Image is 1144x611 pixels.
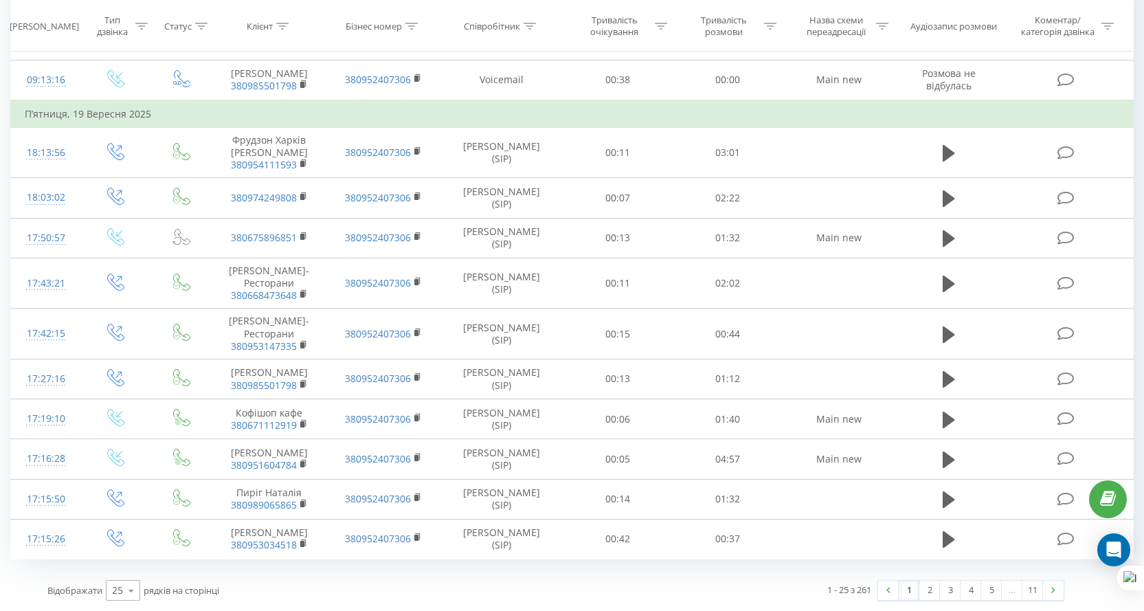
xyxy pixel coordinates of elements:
[10,20,79,32] div: [PERSON_NAME]
[563,439,673,479] td: 00:05
[247,20,273,32] div: Клієнт
[440,218,563,258] td: [PERSON_NAME] (SIP)
[212,127,326,178] td: Фрудзон Харків [PERSON_NAME]
[464,20,520,32] div: Співробітник
[212,309,326,359] td: [PERSON_NAME]-Ресторани
[212,439,326,479] td: [PERSON_NAME]
[345,372,411,385] a: 380952407306
[144,584,219,597] span: рядків на сторінці
[440,127,563,178] td: [PERSON_NAME] (SIP)
[440,399,563,439] td: [PERSON_NAME] (SIP)
[563,258,673,309] td: 00:11
[345,73,411,86] a: 380952407306
[345,276,411,289] a: 380952407306
[25,67,67,93] div: 09:13:16
[563,479,673,519] td: 00:14
[25,320,67,347] div: 17:42:15
[981,581,1002,600] a: 5
[827,583,871,597] div: 1 - 25 з 261
[25,406,67,432] div: 17:19:10
[345,146,411,159] a: 380952407306
[345,532,411,545] a: 380952407306
[782,439,896,479] td: Main new
[345,231,411,244] a: 380952407306
[1022,581,1043,600] a: 11
[673,359,783,399] td: 01:12
[231,419,297,432] a: 380671112919
[231,231,297,244] a: 380675896851
[673,127,783,178] td: 03:01
[563,359,673,399] td: 00:13
[231,289,297,302] a: 380668473648
[212,359,326,399] td: [PERSON_NAME]
[563,309,673,359] td: 00:15
[782,218,896,258] td: Main new
[440,479,563,519] td: [PERSON_NAME] (SIP)
[673,178,783,218] td: 02:22
[212,258,326,309] td: [PERSON_NAME]-Ресторани
[1097,533,1130,566] div: Open Intercom Messenger
[25,184,67,211] div: 18:03:02
[345,452,411,465] a: 380952407306
[782,60,896,100] td: Main new
[25,486,67,513] div: 17:15:50
[47,584,102,597] span: Відображати
[212,519,326,559] td: [PERSON_NAME]
[440,309,563,359] td: [PERSON_NAME] (SIP)
[25,270,67,297] div: 17:43:21
[922,67,976,92] span: Розмова не відбулась
[25,366,67,392] div: 17:27:16
[25,445,67,472] div: 17:16:28
[440,258,563,309] td: [PERSON_NAME] (SIP)
[940,581,961,600] a: 3
[440,178,563,218] td: [PERSON_NAME] (SIP)
[231,458,297,471] a: 380951604784
[440,439,563,479] td: [PERSON_NAME] (SIP)
[11,100,1134,128] td: П’ятниця, 19 Вересня 2025
[212,399,326,439] td: Кофішоп кафе
[25,225,67,252] div: 17:50:57
[231,498,297,511] a: 380989065865
[799,14,873,38] div: Назва схеми переадресації
[910,20,997,32] div: Аудіозапис розмови
[563,399,673,439] td: 00:06
[673,218,783,258] td: 01:32
[563,218,673,258] td: 00:13
[345,191,411,204] a: 380952407306
[93,14,131,38] div: Тип дзвінка
[345,327,411,340] a: 380952407306
[563,127,673,178] td: 00:11
[231,39,297,52] a: 380985501798
[673,399,783,439] td: 01:40
[563,60,673,100] td: 00:38
[673,439,783,479] td: 04:57
[345,492,411,505] a: 380952407306
[212,60,326,100] td: [PERSON_NAME]
[1002,581,1022,600] div: …
[112,584,123,597] div: 25
[164,20,192,32] div: Статус
[345,412,411,425] a: 380952407306
[673,258,783,309] td: 02:02
[1018,14,1098,38] div: Коментар/категорія дзвінка
[231,379,297,392] a: 380985501798
[919,581,940,600] a: 2
[231,538,297,551] a: 380953034518
[25,526,67,553] div: 17:15:26
[782,399,896,439] td: Main new
[231,191,297,204] a: 380974249808
[578,14,651,38] div: Тривалість очікування
[673,60,783,100] td: 00:00
[231,340,297,353] a: 380953147335
[563,519,673,559] td: 00:42
[673,309,783,359] td: 00:44
[440,359,563,399] td: [PERSON_NAME] (SIP)
[25,140,67,166] div: 18:13:56
[673,519,783,559] td: 00:37
[563,178,673,218] td: 00:07
[922,27,976,52] span: Розмова не відбулась
[212,479,326,519] td: Пиріг Наталія
[673,479,783,519] td: 01:32
[231,79,297,92] a: 380985501798
[961,581,981,600] a: 4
